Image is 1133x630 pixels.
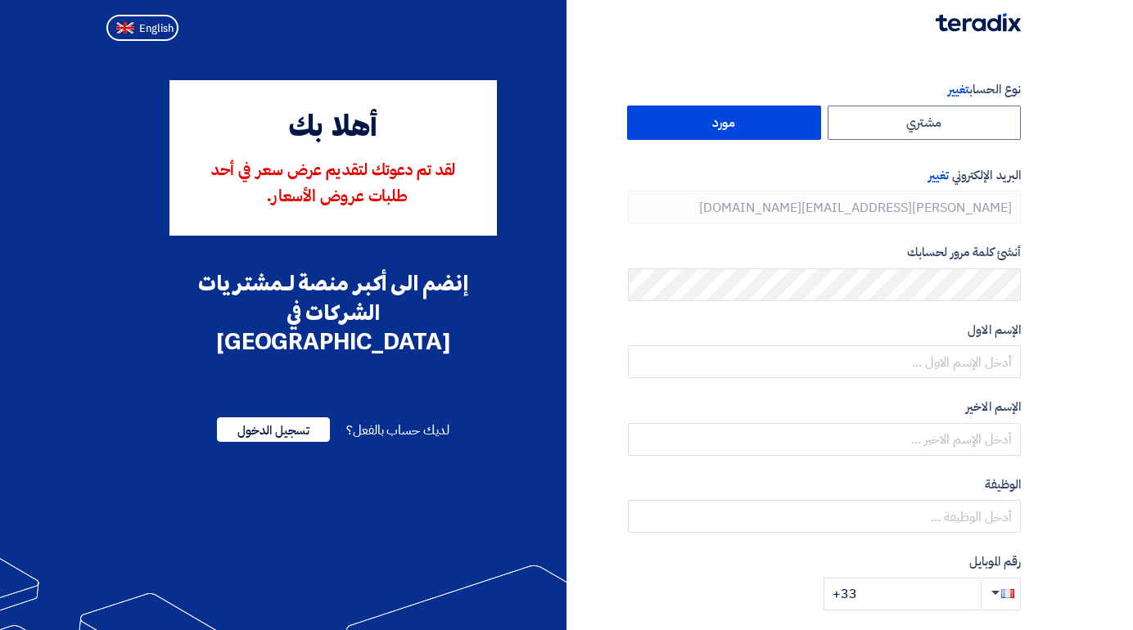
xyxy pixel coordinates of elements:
input: أدخل بريد العمل الإلكتروني الخاص بك ... [628,191,1021,223]
label: أنشئ كلمة مرور لحسابك [628,243,1021,262]
img: Teradix logo [936,13,1021,32]
input: أدخل الوظيفة ... [628,500,1021,533]
label: مشتري [828,106,1022,140]
label: نوع الحساب [628,80,1021,99]
input: أدخل الإسم الاول ... [628,345,1021,378]
span: تسجيل الدخول [217,417,330,442]
button: English [106,15,178,41]
label: الإسم الاول [628,321,1021,340]
label: رقم الموبايل [628,552,1021,571]
a: تسجيل الدخول [217,421,330,440]
label: البريد الإلكتروني [628,166,1021,185]
span: لديك حساب بالفعل؟ [346,421,449,440]
div: إنضم الى أكبر منصة لـمشتريات الشركات في [GEOGRAPHIC_DATA] [169,268,497,357]
div: أهلا بك [192,106,474,151]
span: تغيير [948,80,969,98]
label: مورد [627,106,821,140]
label: الوظيفة [628,475,1021,494]
img: en-US.png [116,22,134,34]
span: English [139,23,174,34]
input: أدخل الإسم الاخير ... [628,423,1021,456]
span: تغيير [928,166,949,184]
span: لقد تم دعوتك لتقديم عرض سعر في أحد طلبات عروض الأسعار. [211,163,456,205]
label: الإسم الاخير [628,398,1021,416]
input: أدخل رقم الموبايل ... [824,578,981,610]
